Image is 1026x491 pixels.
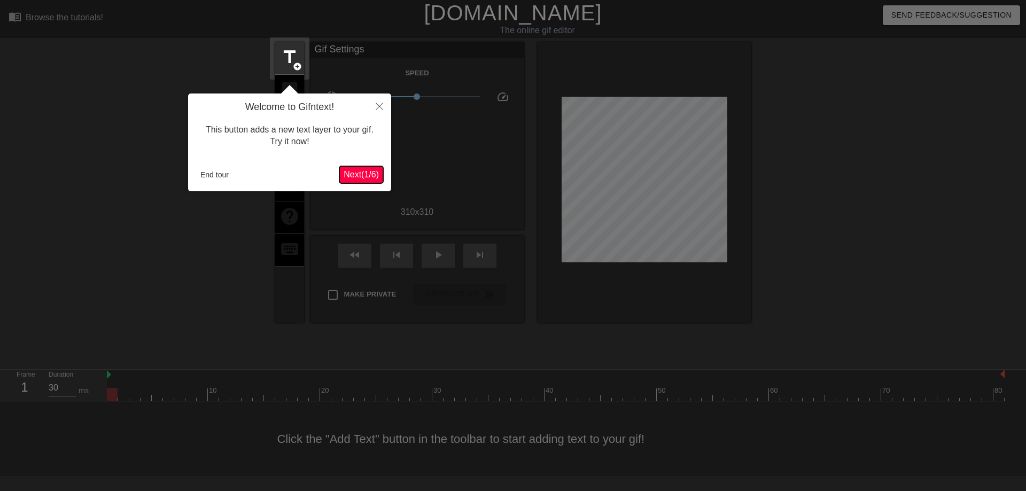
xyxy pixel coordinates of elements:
h4: Welcome to Gifntext! [196,102,383,113]
button: Next [339,166,383,183]
span: Next ( 1 / 6 ) [344,170,379,179]
button: Close [368,93,391,118]
div: This button adds a new text layer to your gif. Try it now! [196,113,383,159]
button: End tour [196,167,233,183]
